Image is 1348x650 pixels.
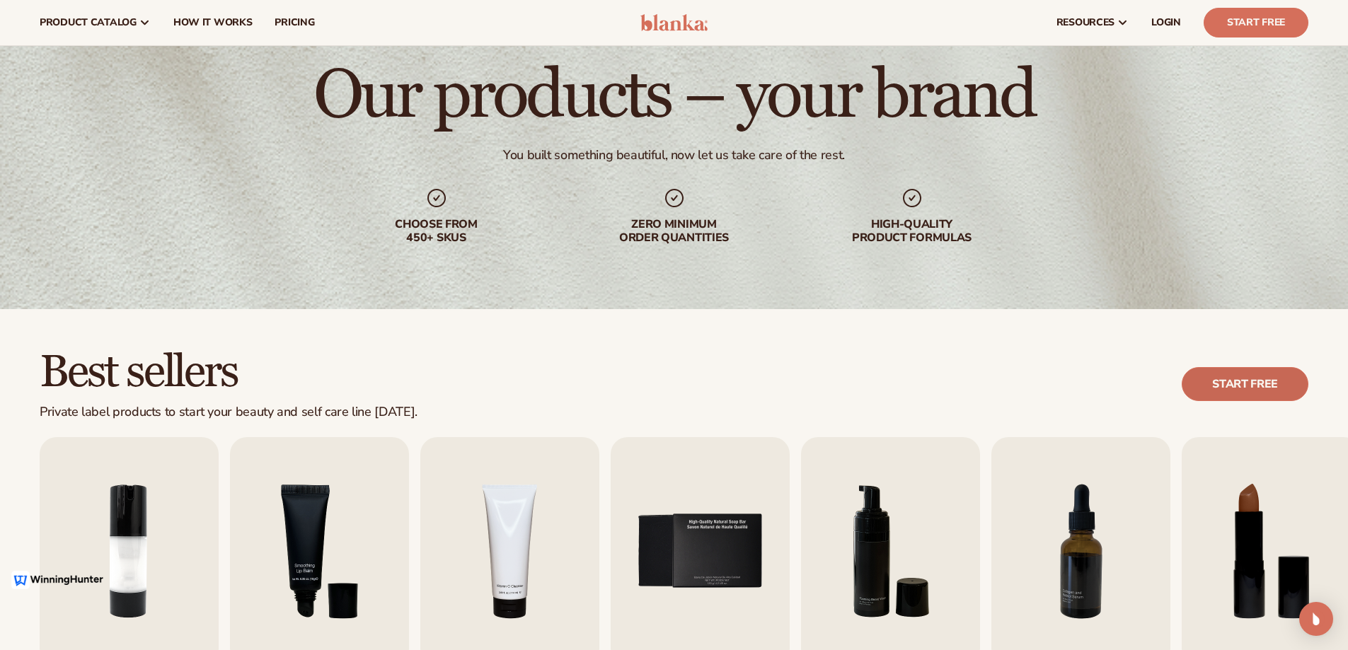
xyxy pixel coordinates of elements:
[1299,602,1333,636] div: Open Intercom Messenger
[40,405,417,420] div: Private label products to start your beauty and self care line [DATE].
[346,218,527,245] div: Choose from 450+ Skus
[40,17,137,28] span: product catalog
[1151,17,1181,28] span: LOGIN
[1056,17,1114,28] span: resources
[503,147,845,163] div: You built something beautiful, now let us take care of the rest.
[584,218,765,245] div: Zero minimum order quantities
[40,349,417,396] h2: Best sellers
[1204,8,1308,37] a: Start Free
[313,62,1035,130] h1: Our products – your brand
[640,14,708,31] img: logo
[275,17,314,28] span: pricing
[1182,367,1308,401] a: Start free
[173,17,253,28] span: How It Works
[822,218,1003,245] div: High-quality product formulas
